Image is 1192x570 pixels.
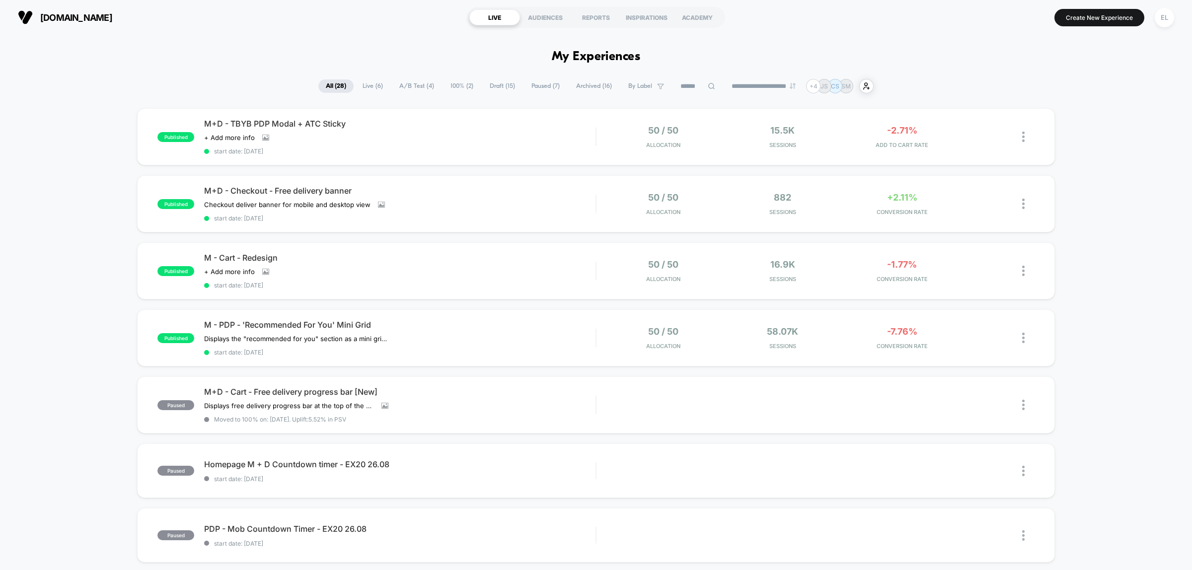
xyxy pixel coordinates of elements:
span: 15.5k [770,125,795,136]
span: CONVERSION RATE [845,209,959,215]
span: M+D - Checkout - Free delivery banner [204,186,596,196]
div: REPORTS [571,9,621,25]
span: paused [157,400,194,410]
img: close [1022,132,1025,142]
span: Live ( 6 ) [355,79,390,93]
span: + Add more info [204,268,255,276]
span: -2.71% [887,125,917,136]
button: EL [1152,7,1177,28]
span: +2.11% [887,192,917,203]
span: start date: [DATE] [204,282,596,289]
span: Sessions [726,142,840,148]
span: 882 [774,192,791,203]
span: published [157,199,194,209]
img: Visually logo [18,10,33,25]
p: SM [841,82,851,90]
img: end [790,83,796,89]
div: EL [1155,8,1174,27]
span: M - Cart - Redesign [204,253,596,263]
span: Moved to 100% on: [DATE] . Uplift: 5.52% in PSV [214,416,346,423]
span: Sessions [726,343,840,350]
span: PDP - Mob Countdown Timer - EX20 26.08 [204,524,596,534]
span: All ( 28 ) [318,79,354,93]
span: Allocation [646,209,680,215]
span: published [157,333,194,343]
span: M - PDP - 'Recommended For You' Mini Grid [204,320,596,330]
span: Allocation [646,276,680,283]
button: [DOMAIN_NAME] [15,9,115,25]
img: close [1022,466,1025,476]
span: 100% ( 2 ) [443,79,481,93]
span: Sessions [726,276,840,283]
span: Checkout deliver banner for mobile and desktop view [204,201,371,209]
h1: My Experiences [552,50,641,64]
span: paused [157,466,194,476]
span: start date: [DATE] [204,475,596,483]
span: 50 / 50 [648,259,678,270]
img: close [1022,266,1025,276]
button: Create New Experience [1054,9,1144,26]
p: JS [820,82,828,90]
div: INSPIRATIONS [621,9,672,25]
span: Displays free delivery progress bar at the top of the cart and hides the message "Free delivery o... [204,402,374,410]
span: M+D - Cart - Free delivery progress bar [New] [204,387,596,397]
span: Archived ( 16 ) [569,79,619,93]
span: start date: [DATE] [204,147,596,155]
span: 16.9k [770,259,795,270]
span: Paused ( 7 ) [524,79,567,93]
span: start date: [DATE] [204,349,596,356]
span: Displays the "recommended for you" section as a mini grid layout. [204,335,388,343]
span: A/B Test ( 4 ) [392,79,442,93]
span: Allocation [646,142,680,148]
img: close [1022,199,1025,209]
span: 50 / 50 [648,125,678,136]
span: -1.77% [887,259,917,270]
p: CS [831,82,839,90]
span: -7.76% [887,326,917,337]
span: Draft ( 15 ) [482,79,522,93]
img: close [1022,530,1025,541]
span: published [157,266,194,276]
div: AUDIENCES [520,9,571,25]
span: 50 / 50 [648,192,678,203]
span: paused [157,530,194,540]
div: ACADEMY [672,9,723,25]
span: ADD TO CART RATE [845,142,959,148]
span: 50 / 50 [648,326,678,337]
span: [DOMAIN_NAME] [40,12,112,23]
span: CONVERSION RATE [845,276,959,283]
span: start date: [DATE] [204,214,596,222]
span: start date: [DATE] [204,540,596,547]
div: + 4 [806,79,820,93]
span: Allocation [646,343,680,350]
img: close [1022,333,1025,343]
span: Sessions [726,209,840,215]
span: 58.07k [767,326,798,337]
span: Homepage M + D Countdown timer - EX20 26.08 [204,459,596,469]
span: By Label [628,82,652,90]
div: LIVE [469,9,520,25]
span: CONVERSION RATE [845,343,959,350]
img: close [1022,400,1025,410]
span: M+D - TBYB PDP Modal + ATC Sticky [204,119,596,129]
span: + Add more info [204,134,255,142]
span: published [157,132,194,142]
